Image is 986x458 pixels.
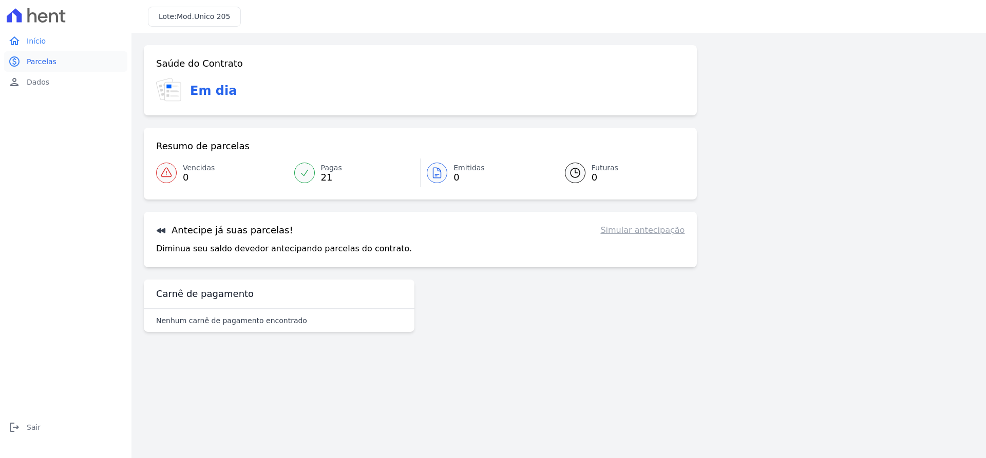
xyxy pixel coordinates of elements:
[321,173,342,182] span: 21
[156,140,250,152] h3: Resumo de parcelas
[8,421,21,433] i: logout
[27,422,41,432] span: Sair
[4,417,127,437] a: logoutSair
[288,158,421,187] a: Pagas 21
[592,163,618,173] span: Futuras
[553,158,685,187] a: Futuras 0
[183,173,215,182] span: 0
[190,82,237,100] h3: Em dia
[592,173,618,182] span: 0
[156,288,254,300] h3: Carnê de pagamento
[156,224,293,236] h3: Antecipe já suas parcelas!
[4,51,127,72] a: paidParcelas
[8,76,21,88] i: person
[453,173,485,182] span: 0
[4,72,127,92] a: personDados
[421,158,553,187] a: Emitidas 0
[4,31,127,51] a: homeInício
[156,158,288,187] a: Vencidas 0
[177,12,230,21] span: Mod.Unico 205
[159,11,230,22] h3: Lote:
[8,55,21,68] i: paid
[156,57,243,70] h3: Saúde do Contrato
[600,224,685,236] a: Simular antecipação
[183,163,215,173] span: Vencidas
[27,36,46,46] span: Início
[8,35,21,47] i: home
[27,56,56,67] span: Parcelas
[156,243,412,255] p: Diminua seu saldo devedor antecipando parcelas do contrato.
[156,315,307,326] p: Nenhum carnê de pagamento encontrado
[321,163,342,173] span: Pagas
[27,77,49,87] span: Dados
[453,163,485,173] span: Emitidas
